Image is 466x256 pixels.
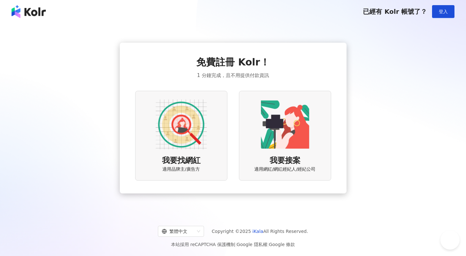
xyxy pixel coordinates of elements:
span: 我要找網紅 [162,155,200,166]
span: | [235,242,237,247]
span: Copyright © 2025 All Rights Reserved. [212,227,308,235]
iframe: Help Scout Beacon - Open [440,230,460,250]
a: iKala [252,229,263,234]
img: logo [12,5,46,18]
button: 登入 [432,5,454,18]
div: 繁體中文 [162,226,194,236]
span: 免費註冊 Kolr！ [196,55,270,69]
span: 登入 [439,9,448,14]
a: Google 隱私權 [237,242,267,247]
span: 我要接案 [270,155,300,166]
img: AD identity option [156,99,207,150]
a: Google 條款 [269,242,295,247]
span: 適用品牌主/廣告方 [162,166,200,173]
span: 本站採用 reCAPTCHA 保護機制 [171,241,295,248]
span: | [267,242,269,247]
img: KOL identity option [259,99,311,150]
span: 適用網紅/網紅經紀人/經紀公司 [254,166,315,173]
span: 已經有 Kolr 帳號了？ [363,8,427,15]
span: 1 分鐘完成，且不用提供付款資訊 [197,72,269,79]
